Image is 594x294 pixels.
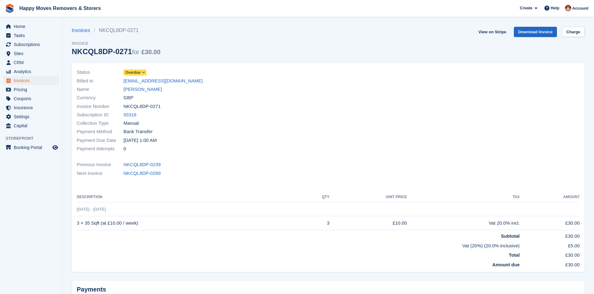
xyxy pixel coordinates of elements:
a: menu [3,49,59,58]
span: Payment Attempts [77,145,123,152]
a: menu [3,76,59,85]
a: menu [3,143,59,152]
span: Manual [123,120,139,127]
span: Name [77,86,123,93]
a: Happy Moves Removers & Storers [17,3,103,13]
a: menu [3,94,59,103]
span: Invoice Number [77,103,123,110]
td: 3 × 35 Sqft (at £10.00 / week) [77,216,301,230]
a: View on Stripe [476,27,509,37]
a: Charge [562,27,585,37]
span: £30.00 [141,49,160,55]
a: Download Invoice [514,27,557,37]
span: Collection Type [77,120,123,127]
span: Help [551,5,559,11]
td: 3 [301,216,329,230]
span: Settings [14,112,51,121]
span: 0 [123,145,126,152]
span: CRM [14,58,51,67]
span: Booking Portal [14,143,51,152]
a: [EMAIL_ADDRESS][DOMAIN_NAME] [123,77,203,85]
th: Description [77,192,301,202]
a: menu [3,103,59,112]
th: Tax [407,192,519,202]
span: Payment Method [77,128,123,135]
a: NKCQL8DP-0239 [123,161,161,168]
img: stora-icon-8386f47178a22dfd0bd8f6a31ec36ba5ce8667c1dd55bd0f319d3a0aa187defe.svg [5,4,14,13]
span: Bank Transfer [123,128,152,135]
a: Preview store [51,144,59,151]
td: £30.00 [520,249,580,259]
span: Insurance [14,103,51,112]
span: Account [572,5,588,12]
td: £10.00 [330,216,407,230]
th: Amount [520,192,580,202]
span: Subscriptions [14,40,51,49]
a: Overdue [123,69,147,76]
a: menu [3,40,59,49]
a: menu [3,67,59,76]
strong: Subtotal [501,233,520,239]
nav: breadcrumbs [72,27,161,34]
a: [PERSON_NAME] [123,86,162,93]
td: £30.00 [520,230,580,240]
span: Previous Invoice [77,161,123,168]
span: Overdue [125,70,141,75]
span: Create [520,5,532,11]
a: menu [3,31,59,40]
span: Storefront [6,135,62,142]
span: for [132,49,139,55]
td: £30.00 [520,259,580,268]
h2: Payments [77,286,580,293]
time: 2025-08-05 00:00:00 UTC [123,137,157,144]
span: Next Invoice [77,170,123,177]
a: menu [3,112,59,121]
span: Sites [14,49,51,58]
span: Home [14,22,51,31]
span: Billed to [77,77,123,85]
span: Status [77,69,123,76]
span: Invoices [14,76,51,85]
a: 93316 [123,111,137,119]
div: NKCQL8DP-0271 [72,47,161,56]
th: QTY [301,192,329,202]
span: Coupons [14,94,51,103]
span: GBP [123,94,133,101]
img: Steven Fry [565,5,571,11]
span: Pricing [14,85,51,94]
td: £30.00 [520,216,580,230]
span: Payment Due Date [77,137,123,144]
span: NKCQL8DP-0271 [123,103,161,110]
th: Unit Price [330,192,407,202]
a: menu [3,85,59,94]
td: Vat (20%) (20.0% inclusive) [77,240,520,250]
a: menu [3,58,59,67]
span: [DATE] - [DATE] [77,207,106,212]
span: Invoice [72,40,161,47]
span: Subscription ID [77,111,123,119]
strong: Amount due [492,262,520,267]
strong: Total [509,252,520,258]
td: £5.00 [520,240,580,250]
span: Currency [77,94,123,101]
span: Tasks [14,31,51,40]
span: Analytics [14,67,51,76]
div: Vat 20.0% incl. [407,220,519,227]
a: menu [3,121,59,130]
span: Capital [14,121,51,130]
a: menu [3,22,59,31]
a: Invoices [72,27,94,34]
a: NKCQL8DP-0289 [123,170,161,177]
